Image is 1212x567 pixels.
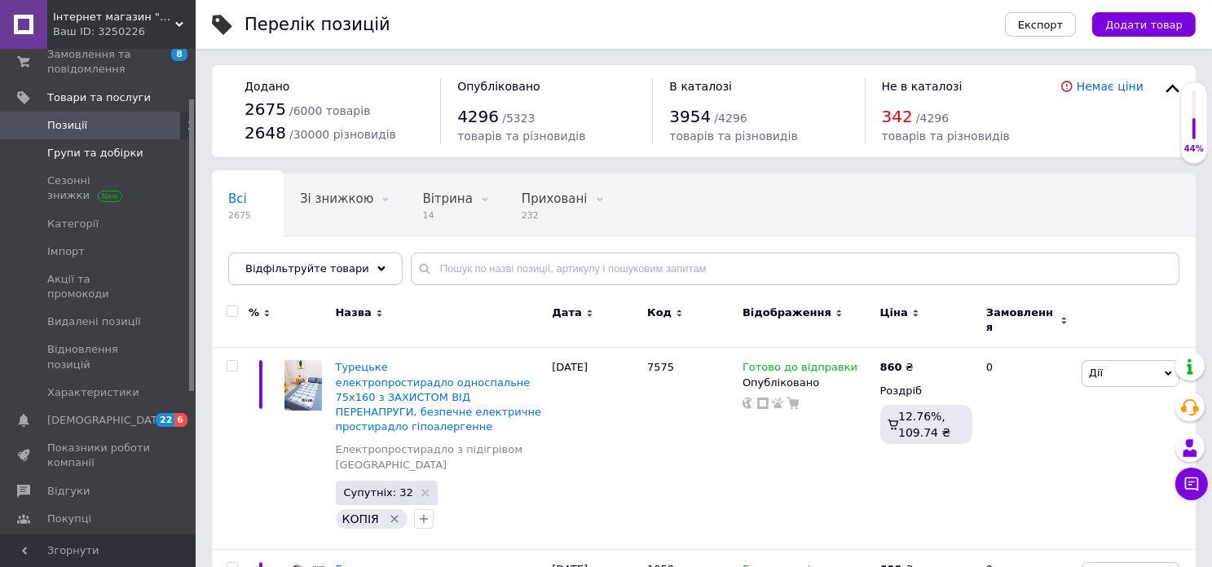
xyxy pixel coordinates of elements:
span: 2675 [245,99,286,119]
span: 7575 [647,361,674,373]
span: Експорт [1018,19,1064,31]
span: Дії [1089,367,1103,379]
div: ₴ [880,360,914,375]
span: Інтернет магазин "Від і дО" [53,10,175,24]
span: / 5323 [502,112,535,125]
div: Опубліковано [743,376,872,390]
span: Показники роботи компанії [47,441,151,470]
span: Замовлення та повідомлення [47,47,151,77]
span: Замовлення [986,305,1056,335]
span: Відфільтруйте товари [245,262,369,275]
span: Назва [336,305,372,320]
span: 22 [156,413,174,427]
span: товарів та різновидів [669,130,797,143]
span: Відновлення позицій [47,342,151,371]
span: 342 [882,107,913,126]
span: Відгуки [47,484,90,499]
span: Супутніх: 32 [344,487,413,498]
span: 232 [522,209,588,222]
b: 860 [880,361,902,373]
button: Додати товар [1092,12,1196,37]
span: Опубліковані [228,253,313,268]
span: Додати товар [1105,19,1183,31]
span: товарів та різновидів [457,130,585,143]
div: Перелік позицій [245,16,390,33]
span: [DEMOGRAPHIC_DATA] [47,413,168,428]
span: / 4296 [916,112,949,125]
input: Пошук по назві позиції, артикулу і пошуковим запитам [411,253,1179,285]
span: 14 [422,209,472,222]
span: 2648 [245,123,286,143]
div: [DATE] [548,348,643,550]
button: Експорт [1005,12,1077,37]
span: КОПІЯ [342,512,379,525]
span: Видалені позиції [47,314,141,329]
span: Зі знижкою [300,191,373,206]
span: Не в каталозі [882,80,963,93]
span: Акції та промокоди [47,272,151,301]
span: Позиції [47,118,87,133]
span: Код [647,305,672,320]
span: Імпорт [47,244,85,259]
span: / 4296 [714,112,747,125]
span: Вітрина [422,191,472,206]
a: Електропростирадло з підігрівом [GEOGRAPHIC_DATA] [336,442,544,472]
span: 8 [171,47,187,61]
span: Готово до відправки [743,361,857,378]
span: Приховані [522,191,588,206]
span: Всі [228,191,247,206]
div: Роздріб [880,384,972,398]
img: Турецкая электропростынь односпальная 75х160 с ЗАЩИТОМ ОТ ПЕРЕНАПРУГИ, безопасная электрическая п... [277,360,328,411]
span: Ціна [880,305,908,320]
div: Ваш ID: 3250226 [53,24,196,39]
span: Додано [245,80,289,93]
div: 44% [1181,143,1207,155]
span: Опубліковано [457,80,540,93]
a: Турецьке електропростирадло односпальне 75х160 з ЗАХИСТОМ ВІД ПЕРЕНАПРУГИ, безпечне електричне пр... [336,361,542,433]
span: Відображення [743,305,831,320]
span: Категорії [47,217,99,231]
button: Чат з покупцем [1175,468,1208,500]
span: Групи та добірки [47,146,143,160]
span: Дата [552,305,582,320]
span: 6 [174,413,187,427]
span: 4296 [457,107,499,126]
span: 3954 [669,107,711,126]
span: Товари та послуги [47,90,151,105]
span: 12.76%, 109.74 ₴ [898,410,950,439]
span: / 6000 товарів [289,104,370,117]
span: Сезонні знижки [47,174,151,203]
span: товарів та різновидів [882,130,1010,143]
span: 2675 [228,209,251,222]
span: В каталозі [669,80,732,93]
a: Немає ціни [1077,80,1144,93]
span: % [249,305,259,320]
span: Характеристики [47,385,139,400]
span: / 30000 різновидів [289,128,396,141]
svg: Видалити мітку [388,512,401,525]
span: Покупці [47,512,91,526]
div: 0 [976,348,1078,550]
